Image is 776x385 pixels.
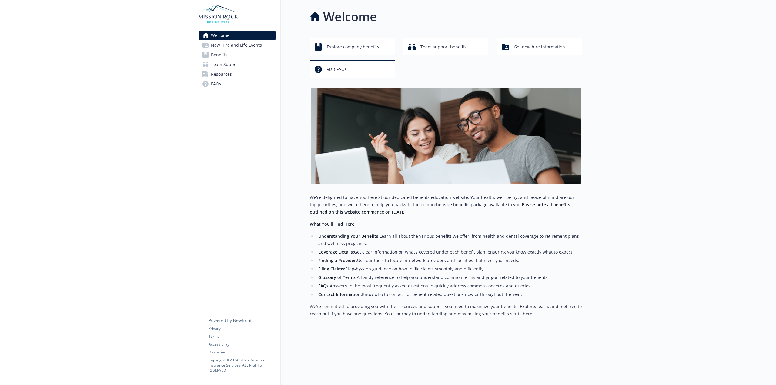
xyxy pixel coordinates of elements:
p: Copyright © 2024 - 2025 , Newfront Insurance Services, ALL RIGHTS RESERVED [209,357,275,373]
span: Welcome [211,31,229,40]
a: Resources [199,69,276,79]
span: Benefits [211,50,227,60]
strong: Filing Claims: [318,266,345,272]
a: Terms [209,334,275,339]
p: We're delighted to have you here at our dedicated benefits education website. Your health, well-b... [310,194,582,216]
a: Team Support [199,60,276,69]
button: Get new hire information [497,38,582,55]
strong: Glossary of Terms: [318,274,357,280]
span: Team support benefits [420,41,467,53]
span: Get new hire information [514,41,565,53]
li: Get clear information on what’s covered under each benefit plan, ensuring you know exactly what t... [316,248,582,256]
button: Visit FAQs [310,60,395,78]
li: Learn all about the various benefits we offer, from health and dental coverage to retirement plan... [316,233,582,247]
strong: Coverage Details: [318,249,354,255]
a: New Hire and Life Events [199,40,276,50]
strong: FAQs: [318,283,330,289]
a: Welcome [199,31,276,40]
li: Know who to contact for benefit-related questions now or throughout the year. [316,291,582,298]
span: FAQs [211,79,221,89]
li: A handy reference to help you understand common terms and jargon related to your benefits. [316,274,582,281]
strong: Contact Information: [318,291,362,297]
span: Visit FAQs [327,64,347,75]
a: Accessibility [209,342,275,347]
a: Privacy [209,326,275,331]
span: Explore company benefits [327,41,379,53]
span: New Hire and Life Events [211,40,262,50]
button: Team support benefits [403,38,489,55]
strong: What You’ll Find Here: [310,221,356,227]
button: Explore company benefits [310,38,395,55]
p: We’re committed to providing you with the resources and support you need to maximize your benefit... [310,303,582,317]
h1: Welcome [323,8,377,26]
span: Resources [211,69,232,79]
a: Benefits [199,50,276,60]
strong: Understanding Your Benefits: [318,233,380,239]
li: Step-by-step guidance on how to file claims smoothly and efficiently. [316,265,582,273]
a: FAQs [199,79,276,89]
img: overview page banner [311,88,581,184]
li: Use our tools to locate in-network providers and facilities that meet your needs. [316,257,582,264]
a: Disclaimer [209,350,275,355]
li: Answers to the most frequently asked questions to quickly address common concerns and queries. [316,282,582,290]
strong: Finding a Provider: [318,257,357,263]
span: Team Support [211,60,240,69]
